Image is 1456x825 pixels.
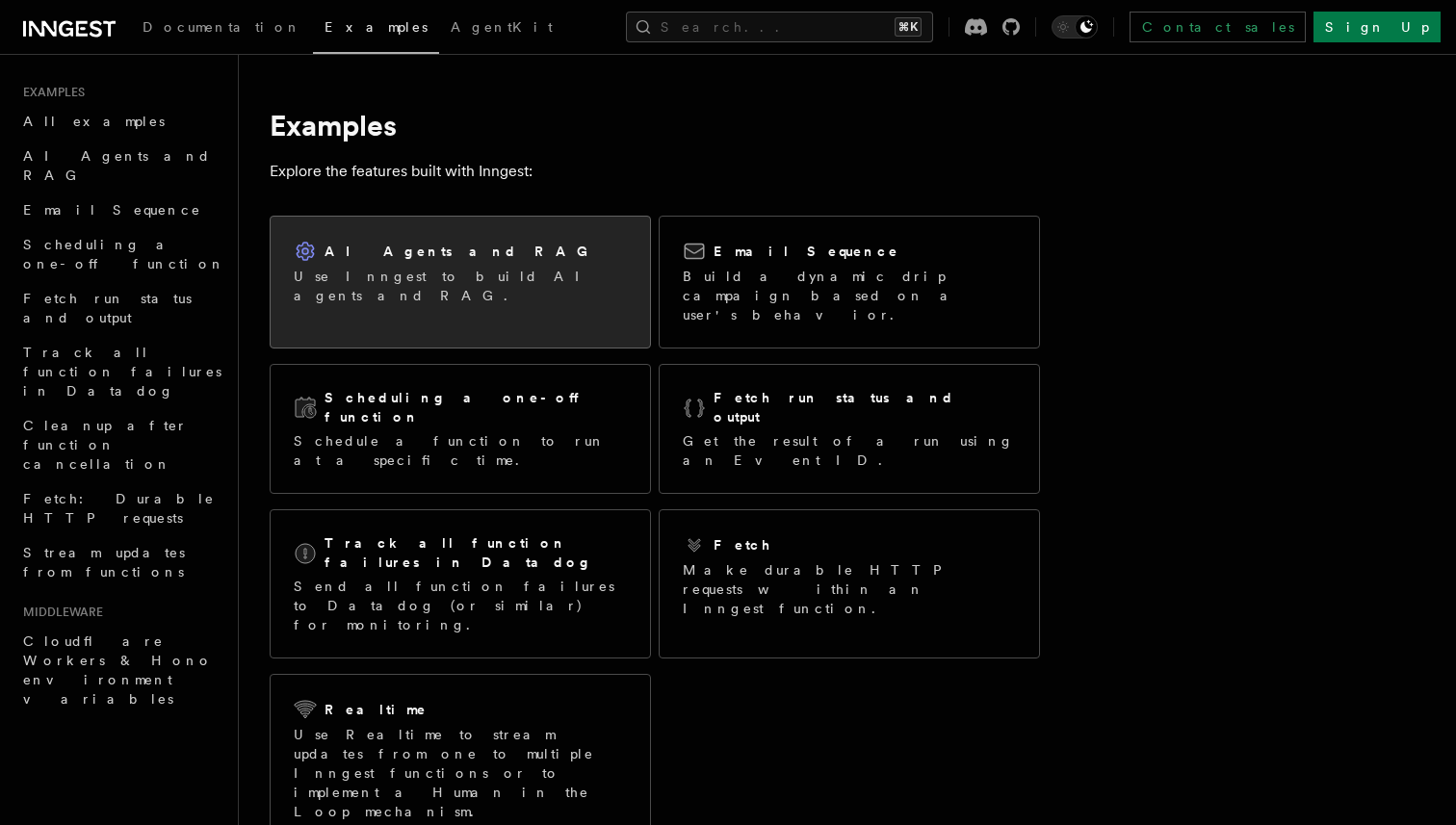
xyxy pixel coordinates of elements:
[23,633,213,707] span: Cloudflare Workers & Hono environment variables
[15,535,226,589] a: Stream updates from functions
[15,624,226,716] a: Cloudflare Workers & Hono environment variables
[270,108,1040,142] h1: Examples
[683,560,1016,618] p: Make durable HTTP requests within an Inngest function.
[15,193,226,227] a: Email Sequence
[294,577,627,634] p: Send all function failures to Datadog (or similar) for monitoring.
[294,725,627,821] p: Use Realtime to stream updates from one to multiple Inngest functions or to implement a Human in ...
[15,408,226,481] a: Cleanup after function cancellation
[270,364,651,494] a: Scheduling a one-off functionSchedule a function to run at a specific time.
[659,364,1040,494] a: Fetch run status and outputGet the result of a run using an Event ID.
[714,535,772,554] h2: Fetch
[15,335,226,408] a: Track all function failures in Datadog
[325,533,627,572] h2: Track all function failures in Datadog
[1052,15,1098,39] button: Toggle dark mode
[270,509,651,658] a: Track all function failures in DatadogSend all function failures to Datadog (or similar) for moni...
[714,388,1016,426] h2: Fetch run status and output
[895,17,922,37] kbd: ⌘K
[325,242,598,261] h2: AI Agents and RAG
[15,85,85,100] span: Examples
[15,605,103,620] span: Middleware
[683,267,1016,324] p: Build a dynamic drip campaign based on a user's behavior.
[313,6,439,54] a: Examples
[23,545,185,580] span: Stream updates from functions
[659,216,1040,348] a: Email SequenceBuild a dynamic drip campaign based on a user's behavior.
[15,481,226,535] a: Fetch: Durable HTTP requests
[131,6,313,52] a: Documentation
[325,388,627,426] h2: Scheduling a one-off function
[23,491,215,526] span: Fetch: Durable HTTP requests
[15,281,226,335] a: Fetch run status and output
[683,431,1016,470] p: Get the result of a run using an Event ID.
[23,202,201,218] span: Email Sequence
[294,267,627,305] p: Use Inngest to build AI agents and RAG.
[23,345,221,399] span: Track all function failures in Datadog
[23,291,192,325] span: Fetch run status and output
[325,19,428,35] span: Examples
[270,216,651,348] a: AI Agents and RAGUse Inngest to build AI agents and RAG.
[143,19,301,35] span: Documentation
[15,139,226,193] a: AI Agents and RAG
[1130,12,1306,42] a: Contact sales
[659,509,1040,658] a: FetchMake durable HTTP requests within an Inngest function.
[1313,12,1441,42] a: Sign Up
[23,237,225,271] span: Scheduling a one-off function
[23,418,188,472] span: Cleanup after function cancellation
[15,227,226,281] a: Scheduling a one-off function
[451,19,553,35] span: AgentKit
[15,104,226,139] a: All examples
[439,6,564,52] a: AgentKit
[23,114,165,129] span: All examples
[325,700,428,719] h2: Realtime
[714,242,899,261] h2: Email Sequence
[23,148,211,183] span: AI Agents and RAG
[270,158,1040,185] p: Explore the features built with Inngest:
[626,12,933,42] button: Search...⌘K
[294,431,627,470] p: Schedule a function to run at a specific time.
